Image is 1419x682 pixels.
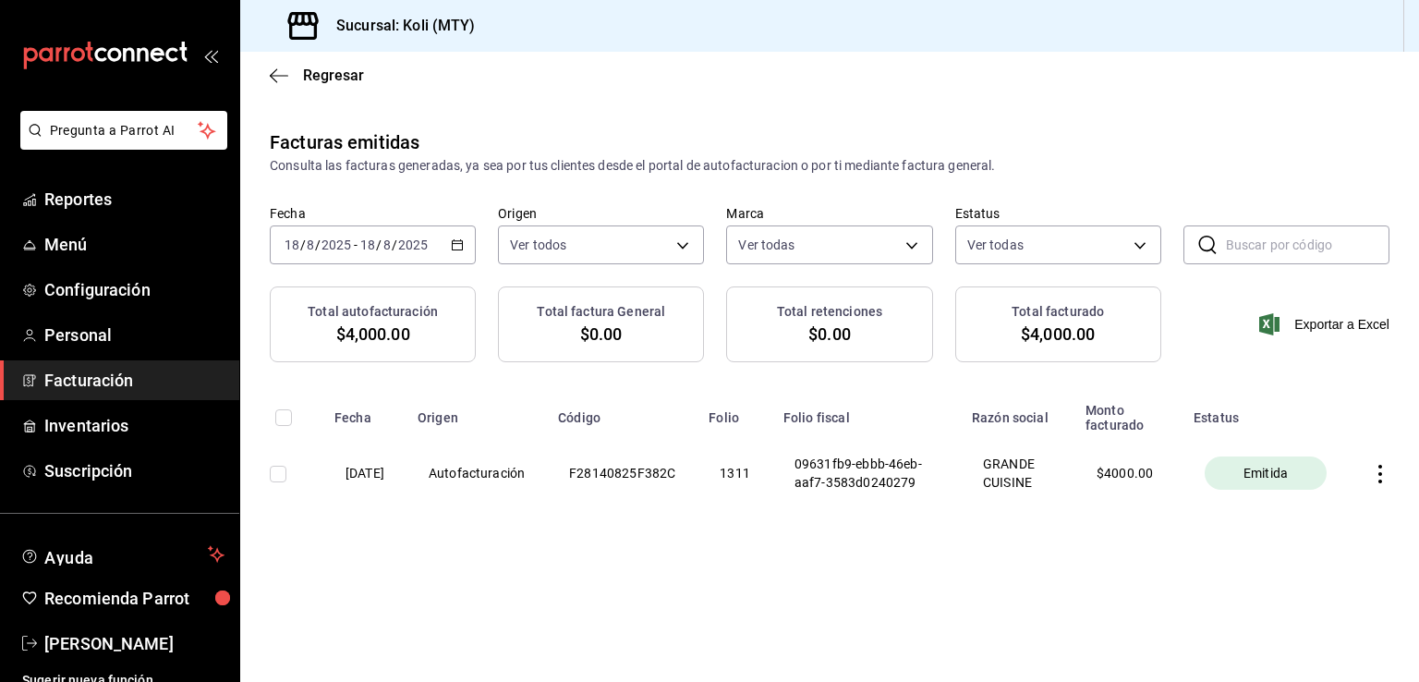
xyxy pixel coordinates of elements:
button: open_drawer_menu [203,48,218,63]
th: F28140825F382C [547,432,697,514]
th: GRANDE CUISINE [961,432,1074,514]
span: Personal [44,323,224,347]
input: -- [382,237,392,252]
th: Folio [697,392,772,432]
span: - [354,237,358,252]
span: $4,000.00 [1021,322,1095,347]
div: Consulta las facturas generadas, ya sea por tus clientes desde el portal de autofacturacion o por... [270,156,1389,176]
label: Estatus [955,207,1161,220]
span: Pregunta a Parrot AI [50,121,199,140]
span: Facturación [44,368,224,393]
span: Regresar [303,67,364,84]
th: Fecha [323,392,406,432]
span: Menú [44,232,224,257]
span: Inventarios [44,413,224,438]
th: Razón social [961,392,1074,432]
input: -- [359,237,376,252]
span: Emitida [1236,464,1295,482]
span: Ver todas [967,236,1024,254]
label: Marca [726,207,932,220]
span: [PERSON_NAME] [44,631,224,656]
h3: Sucursal: Koli (MTY) [321,15,476,37]
span: Ver todas [738,236,794,254]
span: Reportes [44,187,224,212]
button: Pregunta a Parrot AI [20,111,227,150]
a: Pregunta a Parrot AI [13,134,227,153]
h3: Total retenciones [777,302,882,322]
th: 1311 [697,432,772,514]
th: 09631fb9-ebbb-46eb-aaf7-3583d0240279 [772,432,961,514]
span: Configuración [44,277,224,302]
h3: Total facturado [1012,302,1104,322]
span: Recomienda Parrot [44,586,224,611]
span: $4,000.00 [336,322,410,347]
th: Código [547,392,697,432]
span: Ver todos [510,236,566,254]
span: / [300,237,306,252]
th: $ 4000.00 [1074,432,1182,514]
label: Fecha [270,207,476,220]
h3: Total factura General [537,302,665,322]
th: Monto facturado [1074,392,1182,432]
th: Folio fiscal [772,392,961,432]
span: / [376,237,382,252]
input: ---- [321,237,352,252]
button: Exportar a Excel [1263,313,1389,335]
label: Origen [498,207,704,220]
span: $0.00 [808,322,851,347]
span: Suscripción [44,458,224,483]
th: Origen [406,392,547,432]
input: Buscar por código [1226,226,1389,263]
span: $0.00 [580,322,623,347]
input: ---- [397,237,429,252]
div: Facturas emitidas [270,128,419,156]
th: Estatus [1182,392,1349,432]
th: Autofacturación [406,432,547,514]
h3: Total autofacturación [308,302,438,322]
span: / [392,237,397,252]
th: [DATE] [323,432,406,514]
span: / [315,237,321,252]
input: -- [284,237,300,252]
span: Ayuda [44,543,200,566]
input: -- [306,237,315,252]
button: Regresar [270,67,364,84]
